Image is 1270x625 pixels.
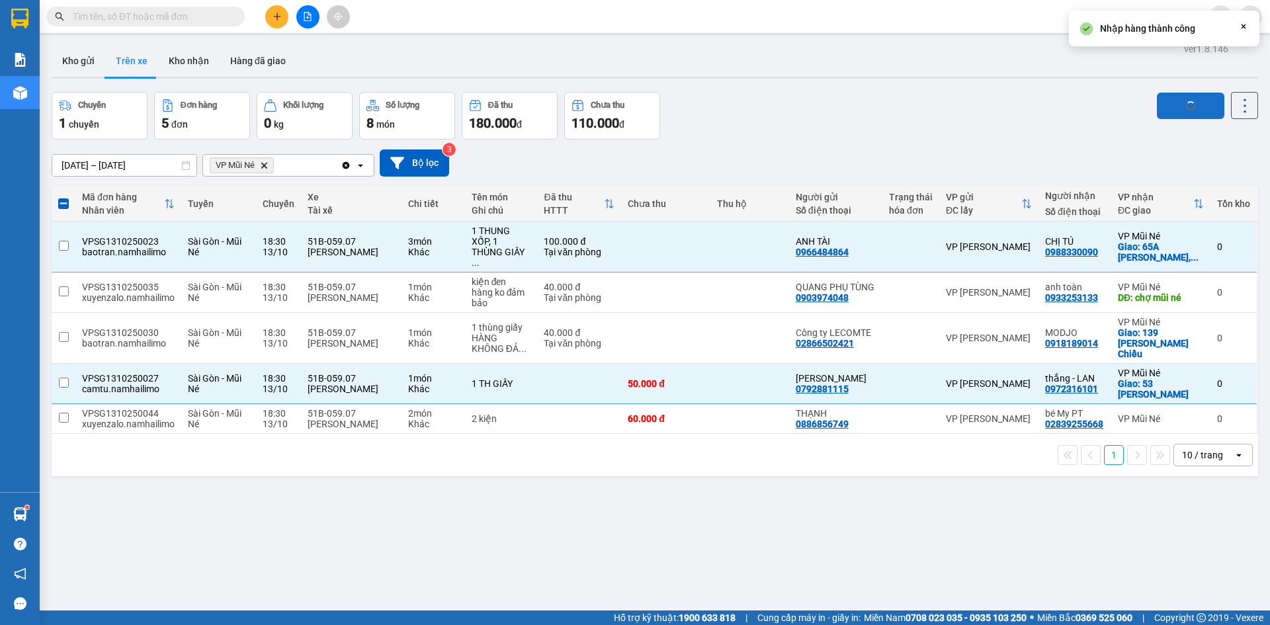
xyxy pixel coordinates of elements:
[69,119,99,130] span: chuyến
[591,101,624,110] div: Chưa thu
[628,198,704,209] div: Chưa thu
[408,327,458,338] div: 1 món
[1217,413,1250,424] div: 0
[1118,205,1193,216] div: ĐC giao
[308,338,395,349] div: [PERSON_NAME]
[52,45,105,77] button: Kho gửi
[188,327,241,349] span: Sài Gòn - Mũi Né
[544,192,604,202] div: Đã thu
[333,12,343,21] span: aim
[82,292,175,303] div: xuyenzalo.namhailimo
[13,53,27,67] img: solution-icon
[408,247,458,257] div: Khác
[1045,408,1105,419] div: bé My PT
[52,155,196,176] input: Select a date range.
[946,205,1021,216] div: ĐC lấy
[257,92,353,140] button: Khối lượng0kg
[796,419,849,429] div: 0886856749
[1045,247,1098,257] div: 0988330090
[82,384,175,394] div: camtu.namhailimo
[946,413,1032,424] div: VP [PERSON_NAME]
[1217,198,1250,209] div: Tồn kho
[296,5,319,28] button: file-add
[1076,612,1132,623] strong: 0369 525 060
[82,419,175,429] div: xuyenzalo.namhailimo
[544,247,614,257] div: Tại văn phòng
[796,338,854,349] div: 02866502421
[408,198,458,209] div: Chi tiết
[188,198,249,209] div: Tuyến
[1217,333,1250,343] div: 0
[263,338,294,349] div: 13/10
[14,567,26,580] span: notification
[757,610,861,625] span: Cung cấp máy in - giấy in:
[82,236,175,247] div: VPSG1310250023
[462,92,558,140] button: Đã thu180.000đ
[796,205,876,216] div: Số điện thoại
[1100,21,1195,36] div: Nhập hàng thành công
[263,292,294,303] div: 13/10
[308,205,395,216] div: Tài xế
[472,257,480,268] span: ...
[308,373,395,384] div: 51B-059.07
[188,373,241,394] span: Sài Gòn - Mũi Né
[472,205,531,216] div: Ghi chú
[946,192,1021,202] div: VP gửi
[308,327,395,338] div: 51B-059.07
[181,101,217,110] div: Đơn hàng
[366,115,374,131] span: 8
[946,333,1032,343] div: VP [PERSON_NAME]
[544,282,614,292] div: 40.000 đ
[82,338,175,349] div: baotran.namhailimo
[544,205,604,216] div: HTTT
[82,282,175,292] div: VPSG1310250035
[260,161,268,169] svg: Delete
[1045,190,1105,201] div: Người nhận
[263,408,294,419] div: 18:30
[544,327,614,338] div: 40.000 đ
[1118,282,1204,292] div: VP Mũi Né
[469,115,517,131] span: 180.000
[1157,93,1224,119] button: loading Nhập hàng
[11,9,28,28] img: logo-vxr
[946,378,1032,389] div: VP [PERSON_NAME]
[472,413,531,424] div: 2 kiện
[864,610,1027,625] span: Miền Nam
[82,327,175,338] div: VPSG1310250030
[443,143,456,156] sup: 3
[273,12,282,21] span: plus
[628,413,704,424] div: 60.000 đ
[276,159,278,172] input: Selected VP Mũi Né.
[571,115,619,131] span: 110.000
[380,149,449,177] button: Bộ lọc
[889,205,933,216] div: hóa đơn
[265,5,288,28] button: plus
[359,92,455,140] button: Số lượng8món
[308,192,395,202] div: Xe
[13,507,27,521] img: warehouse-icon
[82,192,164,202] div: Mã đơn hàng
[1045,292,1098,303] div: 0933253133
[1118,292,1204,303] div: DĐ: chợ mũi né
[188,282,241,303] span: Sài Gòn - Mũi Né
[308,384,395,394] div: [PERSON_NAME]
[1118,231,1204,241] div: VP Mũi Né
[544,292,614,303] div: Tại văn phòng
[303,12,312,21] span: file-add
[13,86,27,100] img: warehouse-icon
[1045,373,1105,384] div: thắng - LAN
[55,12,64,21] span: search
[1045,384,1098,394] div: 0972316101
[1045,282,1105,292] div: anh toàn
[472,333,531,354] div: HÀNG KHÔNG ĐẢM BẢO
[796,282,876,292] div: QUANG PHỤ TÙNG
[220,45,296,77] button: Hàng đã giao
[796,384,849,394] div: 0792881115
[1045,236,1105,247] div: CHỊ TÚ
[263,236,294,247] div: 18:30
[1118,368,1204,378] div: VP Mũi Né
[82,247,175,257] div: baotran.namhailimo
[408,373,458,384] div: 1 món
[263,247,294,257] div: 13/10
[52,92,148,140] button: Chuyến1chuyến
